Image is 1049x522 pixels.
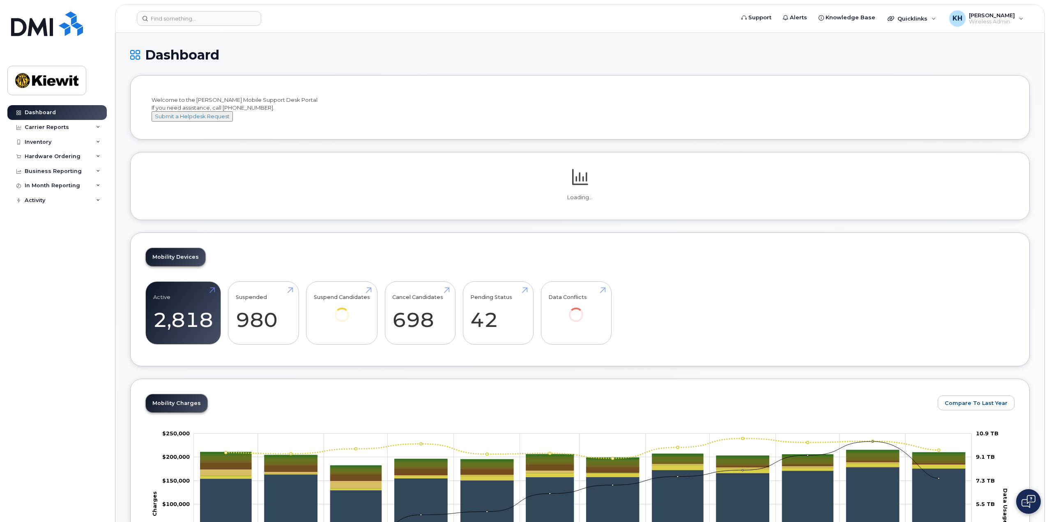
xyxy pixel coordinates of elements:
h1: Dashboard [130,48,1030,62]
g: $0 [162,477,190,484]
span: Compare To Last Year [945,399,1008,407]
g: $0 [162,501,190,507]
button: Submit a Helpdesk Request [152,111,233,122]
a: Mobility Charges [146,394,207,412]
a: Suspend Candidates [314,286,370,333]
tspan: 5.5 TB [976,501,995,507]
a: Pending Status 42 [470,286,526,340]
tspan: Charges [151,491,158,516]
tspan: 9.1 TB [976,453,995,460]
tspan: 7.3 TB [976,477,995,484]
div: Welcome to the [PERSON_NAME] Mobile Support Desk Portal If you need assistance, call [PHONE_NUMBER]. [152,96,1008,122]
img: Open chat [1021,495,1035,508]
g: Data [200,463,965,488]
g: Roaming [200,464,965,490]
g: $0 [162,453,190,460]
a: Mobility Devices [146,248,205,266]
tspan: $100,000 [162,501,190,507]
p: Loading... [145,194,1014,201]
a: Data Conflicts [548,286,604,333]
a: Cancel Candidates 698 [392,286,448,340]
g: $0 [162,430,190,437]
a: Active 2,818 [153,286,213,340]
tspan: 10.9 TB [976,430,998,437]
button: Compare To Last Year [938,396,1014,410]
tspan: $200,000 [162,453,190,460]
tspan: $250,000 [162,430,190,437]
a: Suspended 980 [236,286,291,340]
a: Submit a Helpdesk Request [152,113,233,120]
g: Cancellation [200,462,965,488]
tspan: $150,000 [162,477,190,484]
